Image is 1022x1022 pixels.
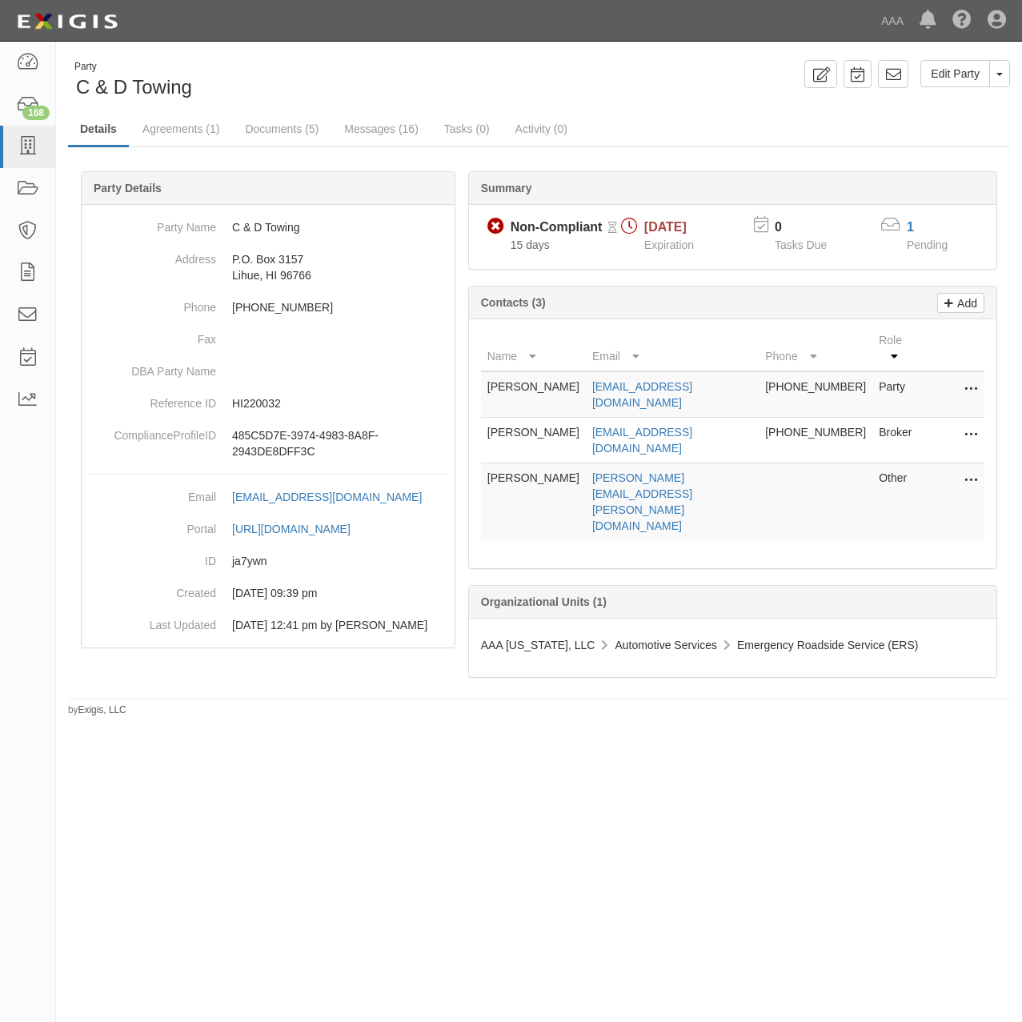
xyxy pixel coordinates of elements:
div: Party [74,60,192,74]
dd: 10/14/2024 12:41 pm by Samantha Molina [88,609,448,641]
a: [EMAIL_ADDRESS][DOMAIN_NAME] [232,491,439,503]
a: AAA [873,5,912,37]
dt: ID [88,545,216,569]
span: Emergency Roadside Service (ERS) [737,639,918,651]
dt: Party Name [88,211,216,235]
div: [EMAIL_ADDRESS][DOMAIN_NAME] [232,489,422,505]
span: Since 08/21/2025 [511,238,550,251]
dt: Fax [88,323,216,347]
span: Tasks Due [775,238,827,251]
dt: ComplianceProfileID [88,419,216,443]
th: Name [481,326,586,371]
th: Phone [759,326,872,371]
span: Expiration [644,238,694,251]
td: Broker [872,418,920,463]
dd: 03/09/2023 09:39 pm [88,577,448,609]
a: Documents (5) [233,113,331,145]
dd: ja7ywn [88,545,448,577]
span: AAA [US_STATE], LLC [481,639,595,651]
a: Activity (0) [503,113,579,145]
b: Summary [481,182,532,194]
a: Messages (16) [332,113,431,145]
a: Exigis, LLC [78,704,126,715]
td: [PERSON_NAME] [481,463,586,541]
dd: C & D Towing [88,211,448,243]
div: Non-Compliant [511,218,603,237]
span: Automotive Services [615,639,717,651]
th: Email [586,326,759,371]
img: logo-5460c22ac91f19d4615b14bd174203de0afe785f0fc80cf4dbbc73dc1793850b.png [12,7,122,36]
td: Party [872,371,920,418]
a: [EMAIL_ADDRESS][DOMAIN_NAME] [592,380,692,409]
dt: Phone [88,291,216,315]
span: [DATE] [644,220,687,234]
a: [EMAIL_ADDRESS][DOMAIN_NAME] [592,426,692,455]
div: C & D Towing [68,60,527,101]
td: [PERSON_NAME] [481,371,586,418]
b: Party Details [94,182,162,194]
a: 1 [907,220,914,234]
i: Non-Compliant [487,218,504,235]
dt: Created [88,577,216,601]
td: [PERSON_NAME] [481,418,586,463]
span: C & D Towing [76,76,192,98]
dt: Reference ID [88,387,216,411]
p: Add [953,294,977,312]
b: Organizational Units (1) [481,595,607,608]
a: [URL][DOMAIN_NAME] [232,523,368,535]
th: Role [872,326,920,371]
i: Help Center - Complianz [952,11,972,30]
span: Pending [907,238,948,251]
a: Tasks (0) [432,113,502,145]
a: [PERSON_NAME][EMAIL_ADDRESS][PERSON_NAME][DOMAIN_NAME] [592,471,692,532]
dt: Portal [88,513,216,537]
p: 0 [775,218,847,237]
dd: P.O. Box 3157 Lihue, HI 96766 [88,243,448,291]
b: Contacts (3) [481,296,546,309]
td: [PHONE_NUMBER] [759,418,872,463]
td: [PHONE_NUMBER] [759,371,872,418]
dt: Last Updated [88,609,216,633]
dt: Address [88,243,216,267]
small: by [68,703,126,717]
div: 168 [22,106,50,120]
dt: DBA Party Name [88,355,216,379]
p: HI220032 [232,395,448,411]
td: Other [872,463,920,541]
a: Edit Party [920,60,990,87]
a: Add [937,293,984,313]
i: Pending Review [608,222,617,234]
dt: Email [88,481,216,505]
a: Agreements (1) [130,113,231,145]
p: 485C5D7E-3974-4983-8A8F-2943DE8DFF3C [232,427,448,459]
dd: [PHONE_NUMBER] [88,291,448,323]
a: Details [68,113,129,147]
